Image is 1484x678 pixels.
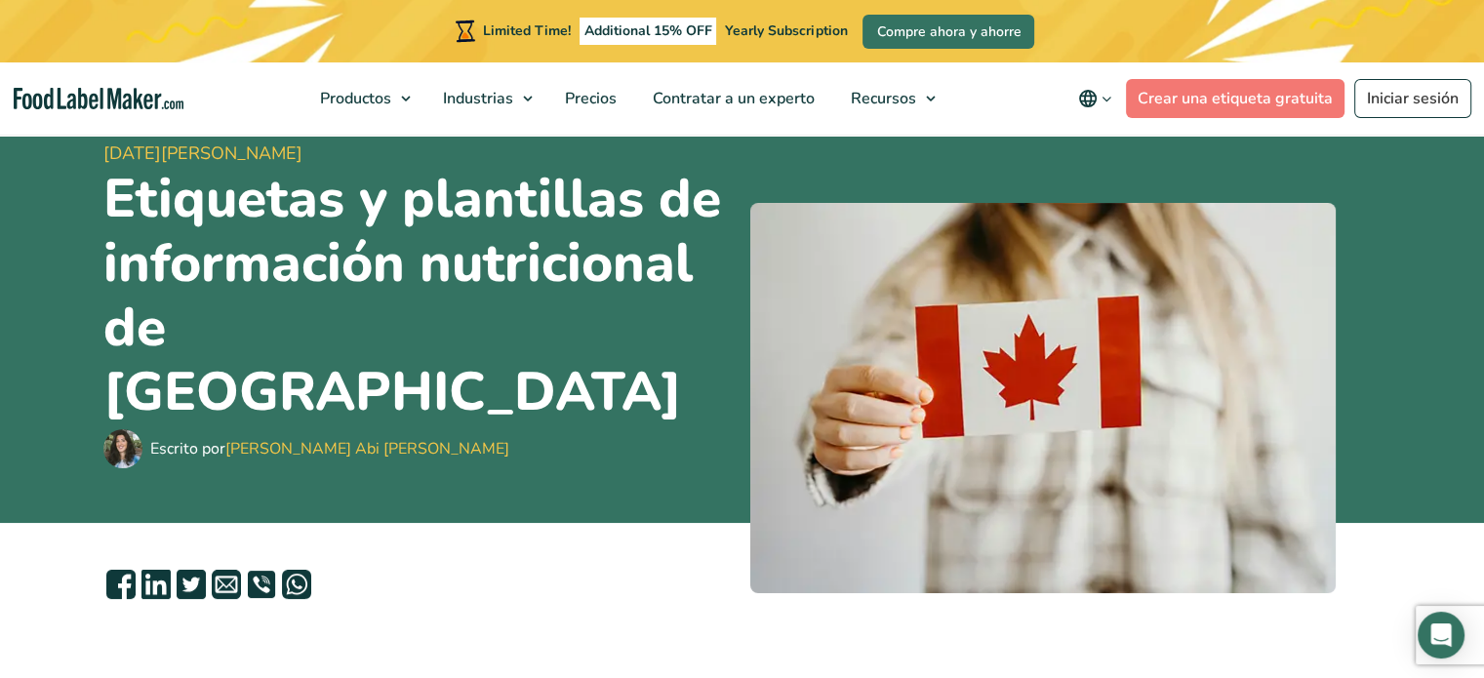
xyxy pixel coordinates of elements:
[1418,612,1464,658] div: Open Intercom Messenger
[103,167,735,424] h1: Etiquetas y plantillas de información nutricional de [GEOGRAPHIC_DATA]
[103,140,735,167] span: [DATE][PERSON_NAME]
[635,62,828,135] a: Contratar a un experto
[314,88,393,109] span: Productos
[725,21,847,40] span: Yearly Subscription
[302,62,421,135] a: Productos
[559,88,619,109] span: Precios
[1354,79,1471,118] a: Iniciar sesión
[1126,79,1344,118] a: Crear una etiqueta gratuita
[862,15,1034,49] a: Compre ahora y ahorre
[833,62,945,135] a: Recursos
[103,429,142,468] img: Maria Abi Hanna - Etiquetadora de alimentos
[580,18,717,45] span: Additional 15% OFF
[150,437,509,460] div: Escrito por
[437,88,515,109] span: Industrias
[845,88,918,109] span: Recursos
[647,88,817,109] span: Contratar a un experto
[483,21,571,40] span: Limited Time!
[425,62,542,135] a: Industrias
[547,62,630,135] a: Precios
[225,438,509,459] a: [PERSON_NAME] Abi [PERSON_NAME]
